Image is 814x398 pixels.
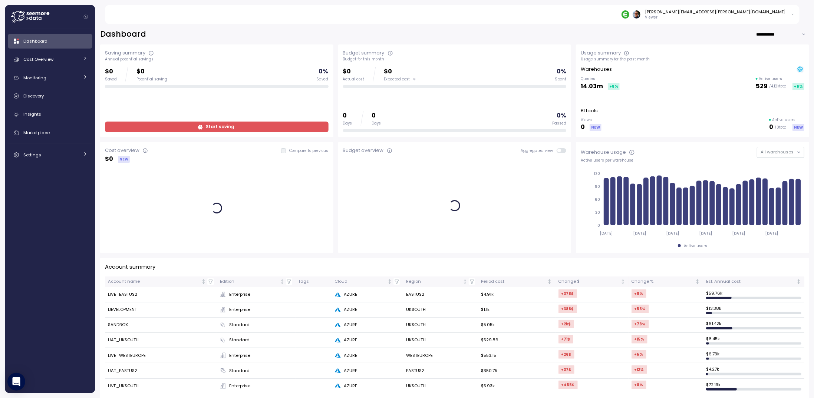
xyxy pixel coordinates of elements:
div: Annual potential savings [105,57,329,62]
div: AZURE [335,337,400,344]
span: Dashboard [23,38,47,44]
div: AZURE [335,352,400,359]
p: 0 % [557,67,566,77]
div: +71 $ [558,335,573,344]
td: $5.05k [478,318,556,333]
div: NEW [118,156,130,163]
div: Region [406,278,461,285]
div: Change $ [558,278,619,285]
span: Enterprise [229,306,250,313]
div: Not sorted [620,279,626,284]
p: 0 [769,122,773,132]
td: UKSOUTH [403,379,478,394]
td: EASTUS2 [403,287,478,302]
span: Enterprise [229,352,250,359]
tspan: [DATE] [733,231,746,236]
div: Cost overview [105,147,139,154]
td: $4.91k [478,287,556,302]
p: Warehouses [581,66,612,73]
td: $ 6.45k [703,333,804,348]
th: Period costNot sorted [478,276,556,287]
p: Active users [772,117,796,123]
td: $5.93k [478,379,556,394]
tspan: 30 [596,210,600,215]
p: BI tools [581,107,598,115]
span: Standard [229,368,250,374]
tspan: [DATE] [600,231,613,236]
td: $ 59.76k [703,287,804,302]
div: +2k $ [558,320,574,328]
div: Passed [552,121,566,126]
span: Standard [229,337,250,344]
div: Not sorted [280,279,285,284]
div: +37 $ [558,365,574,374]
p: 0 % [557,111,566,121]
div: +8 % [608,83,620,90]
div: [PERSON_NAME][EMAIL_ADDRESS][PERSON_NAME][DOMAIN_NAME] [645,9,786,15]
span: Start saving [206,122,234,132]
td: UAT_UKSOUTH [105,333,217,348]
div: Open Intercom Messenger [7,373,25,391]
p: Views [581,117,602,123]
div: Budget overview [343,147,384,154]
th: EditionNot sorted [217,276,295,287]
div: Not sorted [201,279,206,284]
p: $0 [105,67,117,77]
a: Marketplace [8,125,92,140]
div: +26 $ [558,350,574,359]
div: +8 % [632,289,646,298]
div: AZURE [335,291,400,298]
span: Insights [23,111,41,117]
p: 0 [581,122,585,132]
img: 689adfd76a9d17b9213495f1.PNG [622,10,629,18]
div: +55 % [632,305,649,313]
span: Cost Overview [23,56,53,62]
th: Change %Not sorted [629,276,703,287]
div: Active users per warehouse [581,158,804,163]
div: Potential saving [136,77,167,82]
div: Usage summary [581,49,621,57]
div: Est. Annual cost [706,278,795,285]
div: Budget summary [343,49,385,57]
a: Discovery [8,89,92,103]
span: Monitoring [23,75,46,81]
td: UKSOUTH [403,302,478,318]
td: UKSOUTH [403,318,478,333]
div: +78 % [632,320,649,328]
p: $0 [384,67,416,77]
p: / 0 total [775,125,788,130]
p: 529 [756,82,768,92]
tspan: [DATE] [666,231,679,236]
td: DEVELOPMENT [105,302,217,318]
div: +388 $ [558,305,577,313]
div: Budget for this month [343,57,567,62]
div: +455 $ [558,381,578,389]
a: Dashboard [8,34,92,49]
div: Actual cost [343,77,365,82]
td: EASTUS2 [403,363,478,378]
div: Days [343,121,352,126]
p: Queries [581,76,620,82]
tspan: 120 [594,171,600,176]
div: Tags [299,278,329,285]
div: AZURE [335,368,400,374]
p: $ 0 [105,154,113,164]
a: Insights [8,107,92,122]
td: LIVE_EASTUS2 [105,287,217,302]
div: +12 % [632,365,647,374]
p: Active users [759,76,782,82]
td: $529.86 [478,333,556,348]
tspan: [DATE] [766,231,779,236]
th: Est. Annual costNot sorted [703,276,804,287]
div: AZURE [335,322,400,328]
div: Active users [684,243,707,249]
div: Not sorted [462,279,468,284]
th: Change $Not sorted [556,276,629,287]
tspan: 60 [595,197,600,202]
div: AZURE [335,383,400,389]
td: $ 72.13k [703,379,804,394]
th: CloudNot sorted [332,276,403,287]
td: UAT_EASTUS2 [105,363,217,378]
span: Enterprise [229,291,250,298]
div: Edition [220,278,278,285]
